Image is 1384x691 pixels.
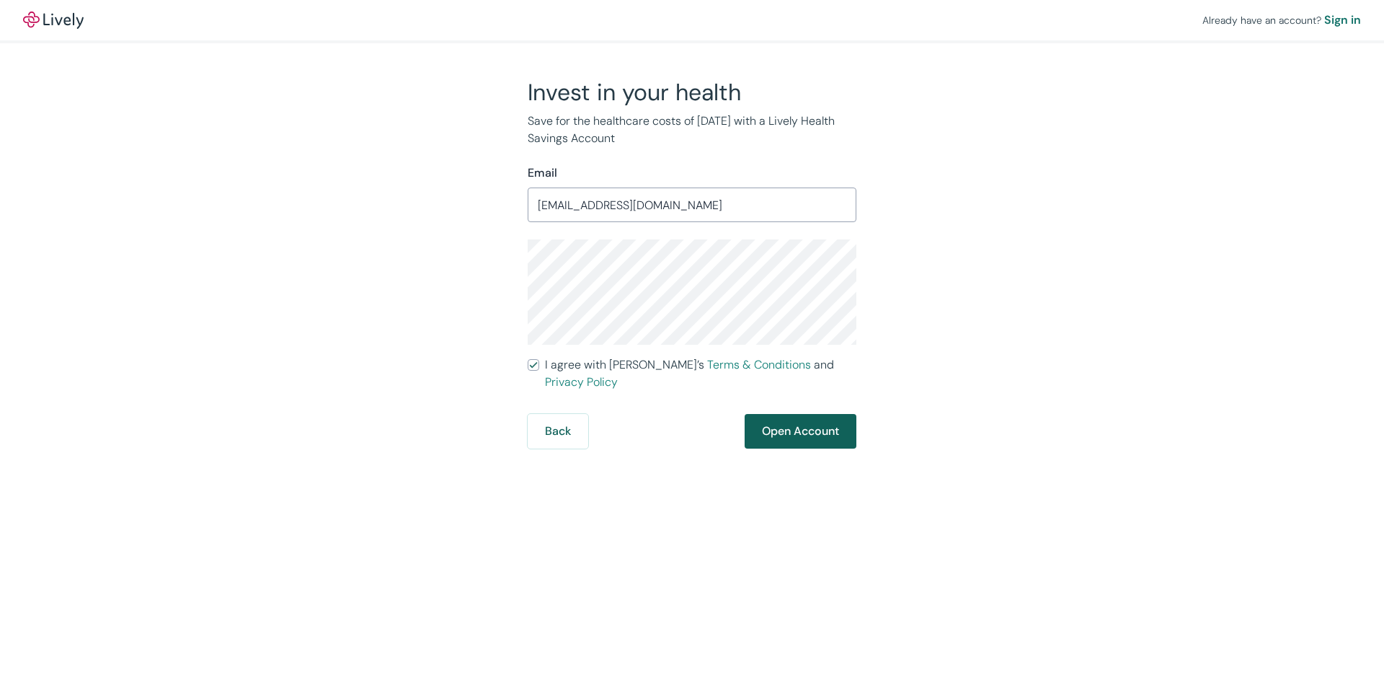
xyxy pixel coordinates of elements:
button: Open Account [745,414,856,449]
a: LivelyLively [23,12,84,29]
label: Email [528,164,557,182]
div: Already have an account? [1202,12,1361,29]
span: I agree with [PERSON_NAME]’s and [545,356,856,391]
button: Back [528,414,588,449]
a: Terms & Conditions [707,357,811,372]
a: Privacy Policy [545,374,618,389]
p: Save for the healthcare costs of [DATE] with a Lively Health Savings Account [528,113,856,147]
a: Sign in [1324,12,1361,29]
img: Lively [23,12,84,29]
h2: Invest in your health [528,78,856,107]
